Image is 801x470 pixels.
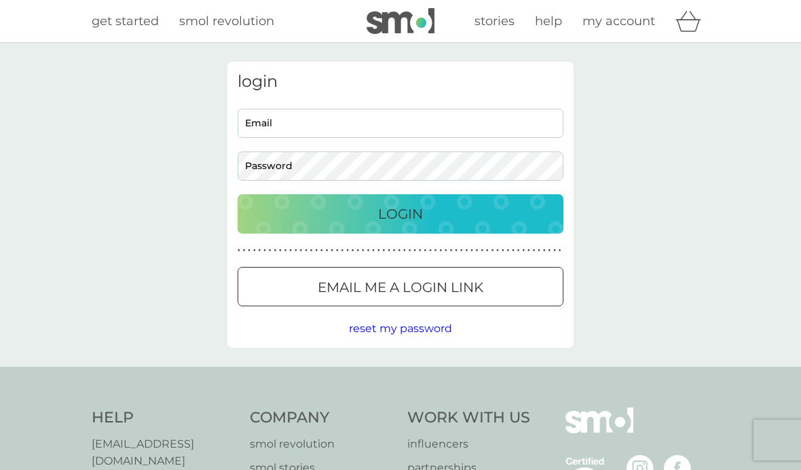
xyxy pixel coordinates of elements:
[398,247,400,254] p: ●
[559,247,561,254] p: ●
[179,14,274,29] span: smol revolution
[310,247,313,254] p: ●
[582,12,655,31] a: my account
[326,247,329,254] p: ●
[289,247,292,254] p: ●
[522,247,525,254] p: ●
[362,247,365,254] p: ●
[253,247,256,254] p: ●
[295,247,297,254] p: ●
[349,320,452,338] button: reset my password
[305,247,308,254] p: ●
[407,435,530,453] a: influencers
[565,408,633,454] img: smol
[429,247,432,254] p: ●
[460,247,463,254] p: ●
[367,8,434,34] img: smol
[92,435,236,470] a: [EMAIL_ADDRESS][DOMAIN_NAME]
[407,408,530,429] h4: Work With Us
[409,247,411,254] p: ●
[377,247,380,254] p: ●
[538,247,540,254] p: ●
[553,247,556,254] p: ●
[274,247,276,254] p: ●
[466,247,468,254] p: ●
[248,247,250,254] p: ●
[470,247,473,254] p: ●
[527,247,530,254] p: ●
[481,247,483,254] p: ●
[346,247,349,254] p: ●
[243,247,246,254] p: ●
[279,247,282,254] p: ●
[300,247,303,254] p: ●
[434,247,437,254] p: ●
[92,408,236,429] h4: Help
[455,247,458,254] p: ●
[349,322,452,335] span: reset my password
[250,435,394,453] a: smol revolution
[507,247,510,254] p: ●
[284,247,287,254] p: ●
[263,247,266,254] p: ●
[439,247,442,254] p: ●
[378,203,423,225] p: Login
[179,12,274,31] a: smol revolution
[92,12,159,31] a: get started
[331,247,333,254] p: ●
[393,247,396,254] p: ●
[533,247,536,254] p: ●
[341,247,344,254] p: ●
[388,247,390,254] p: ●
[424,247,427,254] p: ●
[445,247,447,254] p: ●
[92,14,159,29] span: get started
[474,12,515,31] a: stories
[336,247,339,254] p: ●
[502,247,504,254] p: ●
[238,194,563,234] button: Login
[491,247,494,254] p: ●
[250,408,394,429] h4: Company
[496,247,499,254] p: ●
[535,12,562,31] a: help
[269,247,272,254] p: ●
[548,247,551,254] p: ●
[238,247,240,254] p: ●
[320,247,323,254] p: ●
[675,7,709,35] div: basket
[543,247,546,254] p: ●
[318,276,483,298] p: Email me a login link
[517,247,520,254] p: ●
[238,267,563,306] button: Email me a login link
[535,14,562,29] span: help
[450,247,453,254] p: ●
[259,247,261,254] p: ●
[315,247,318,254] p: ●
[238,72,563,92] h3: login
[403,247,406,254] p: ●
[383,247,386,254] p: ●
[486,247,489,254] p: ●
[512,247,515,254] p: ●
[356,247,359,254] p: ●
[372,247,375,254] p: ●
[367,247,370,254] p: ●
[474,14,515,29] span: stories
[582,14,655,29] span: my account
[413,247,416,254] p: ●
[352,247,354,254] p: ●
[476,247,479,254] p: ●
[419,247,422,254] p: ●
